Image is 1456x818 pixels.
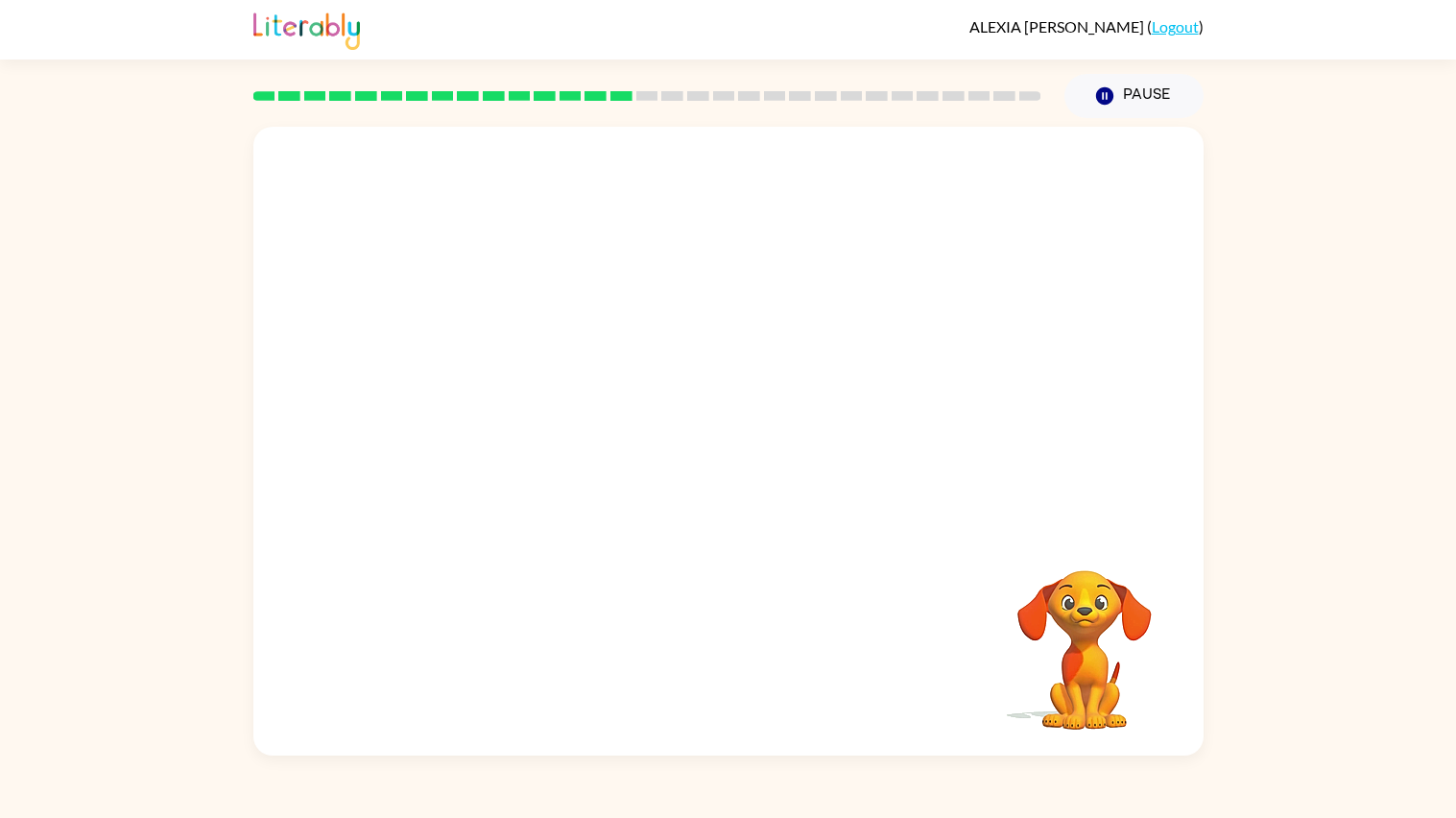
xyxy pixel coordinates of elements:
div: ( ) [969,17,1204,36]
button: Pause [1064,74,1204,118]
video: Your browser must support playing .mp4 files to use Literably. Please try using another browser. [989,541,1181,733]
a: Logout [1152,17,1199,36]
span: ALEXIA [PERSON_NAME] [969,17,1147,36]
img: Literably [253,8,360,50]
